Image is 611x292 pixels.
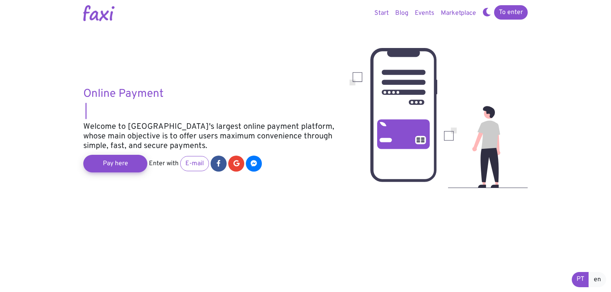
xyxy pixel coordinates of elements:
a: Start [371,5,392,21]
a: Blog [392,5,412,21]
font: Blog [395,9,408,17]
font: Online Payment [83,87,164,101]
a: en [589,272,606,287]
font: Pay here [103,160,128,168]
font: Marketplace [441,9,476,17]
font: To enter [499,8,523,16]
a: Marketplace [438,5,479,21]
font: PT [577,275,584,283]
a: To enter [494,5,528,20]
font: Enter with [149,160,179,168]
font: en [594,276,601,284]
a: PT [572,272,589,287]
a: Pay here [83,155,147,172]
img: Faxi Online Logo [83,5,115,21]
font: Start [374,9,389,17]
a: Events [412,5,438,21]
font: Welcome to [GEOGRAPHIC_DATA]'s largest online payment platform, whose main objective is to offer ... [83,122,334,151]
font: Events [415,9,434,17]
font: E-mail [185,160,204,168]
a: E-mail [180,156,209,171]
